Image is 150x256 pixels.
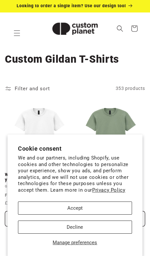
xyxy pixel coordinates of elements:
[5,53,145,66] h1: Custom Gildan T-Shirts
[92,187,125,193] a: Privacy Policy
[17,3,126,8] span: Looking to order a single item? Use our design tool
[10,26,24,40] summary: Menu
[18,240,132,245] button: Manage preferences
[18,145,132,152] h2: Cookie consent
[18,202,132,215] button: Accept
[5,211,74,226] button: Request Quote
[5,172,74,182] a: White - Softstyle™ midweight youth t-shirt
[45,15,105,42] img: Custom Planet
[116,86,145,91] span: 353 products
[42,12,108,45] a: Custom Planet
[18,221,132,234] button: Decline
[15,86,50,92] span: Filter and sort
[18,155,132,193] p: We and our partners, including Shopify, use cookies and other technologies to personalize your ex...
[5,84,50,94] summary: Filter and sort
[53,240,97,245] span: Manage preferences
[113,21,127,36] summary: Search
